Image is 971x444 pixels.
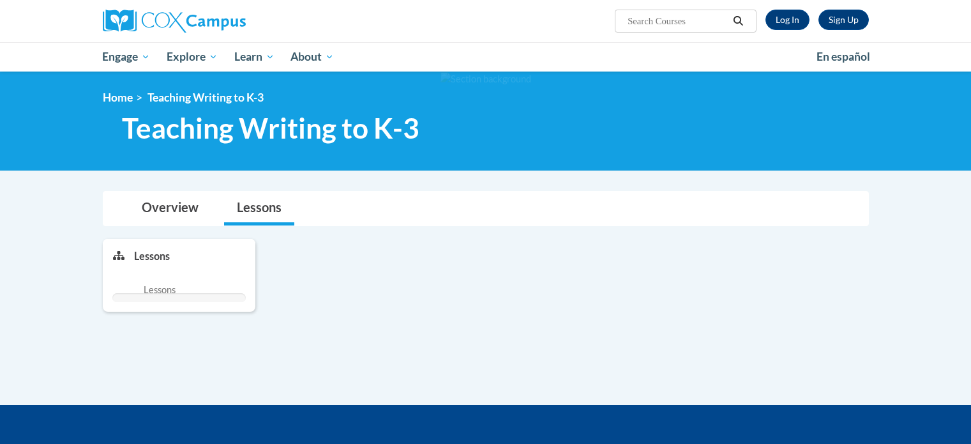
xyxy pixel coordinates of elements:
[147,91,264,104] span: Teaching Writing to K-3
[440,72,531,86] img: Section background
[129,192,211,226] a: Overview
[122,111,419,145] span: Teaching Writing to K-3
[158,42,226,72] a: Explore
[818,10,869,30] a: Register
[144,283,176,297] span: Lessons
[728,13,748,29] button: Search
[234,49,275,65] span: Learn
[290,49,334,65] span: About
[84,42,888,72] div: Main menu
[808,43,878,70] a: En español
[224,192,294,226] a: Lessons
[765,10,809,30] a: Log In
[103,10,246,33] img: Cox Campus
[103,10,345,33] a: Cox Campus
[167,49,218,65] span: Explore
[103,91,133,104] a: Home
[817,50,870,63] span: En español
[94,42,159,72] a: Engage
[282,42,342,72] a: About
[134,249,170,263] p: Lessons
[102,49,150,65] span: Engage
[226,42,283,72] a: Learn
[626,13,728,29] input: Search Courses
